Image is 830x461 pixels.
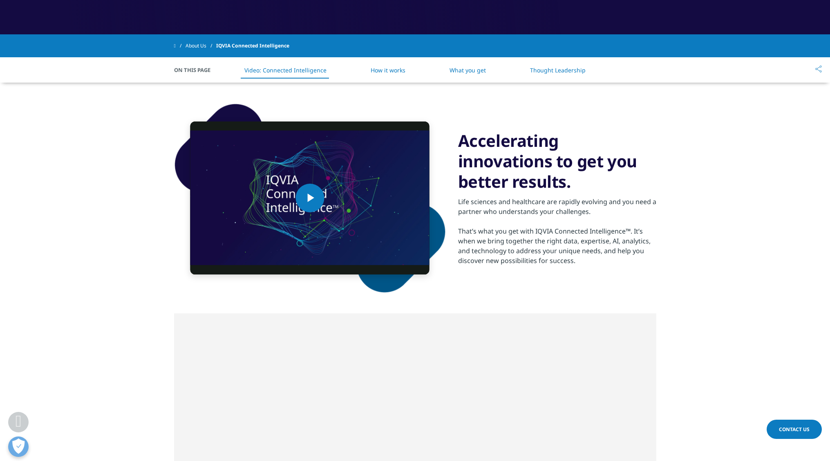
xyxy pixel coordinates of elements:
[458,197,656,216] div: Life sciences and healthcare are rapidly evolving and you need a partner who understands your cha...
[190,121,430,274] video-js: Video Player
[174,66,219,74] span: On This Page
[767,420,822,439] a: Contact Us
[216,38,289,53] span: IQVIA Connected Intelligence
[458,226,656,265] div: That’s what you get with IQVIA Connected Intelligence™. It’s when we bring together the right dat...
[530,66,586,74] a: Thought Leadership
[8,436,29,457] button: Open Preferences
[186,38,216,53] a: About Us
[371,66,405,74] a: How it works
[450,66,486,74] a: What you get
[295,184,324,212] button: Play Video
[174,103,446,293] img: shape-1.png
[458,130,656,192] h3: Accelerating innovations to get you better results.
[244,66,327,74] a: Video: Connected Intelligence
[779,426,810,433] span: Contact Us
